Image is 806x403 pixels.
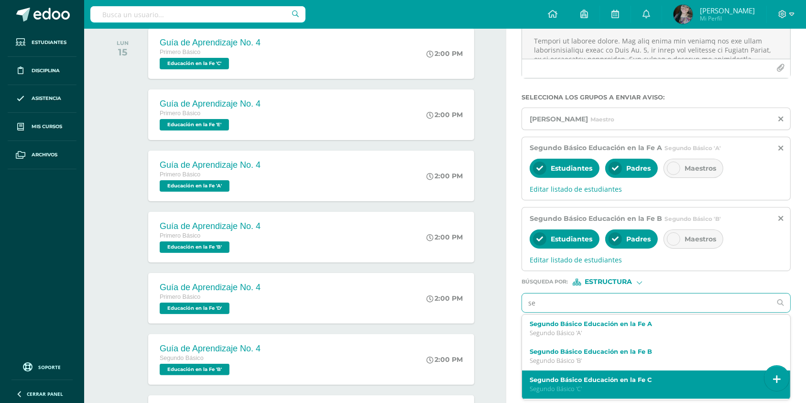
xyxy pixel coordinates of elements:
[32,123,62,131] span: Mis cursos
[160,38,261,48] div: Guía de Aprendizaje No. 4
[685,235,716,243] span: Maestros
[32,151,57,159] span: Archivos
[160,49,200,55] span: Primero Básico
[530,357,772,365] p: Segundo Básico 'B'
[626,164,651,173] span: Padres
[160,58,229,69] span: Educación en la Fe 'C'
[530,385,772,393] p: Segundo Básico 'C'
[426,233,463,241] div: 2:00 PM
[117,46,129,58] div: 15
[117,40,129,46] div: LUN
[530,214,662,223] span: Segundo Básico Educación en la Fe B
[160,241,229,253] span: Educación en la Fe 'B'
[530,115,588,123] span: [PERSON_NAME]
[530,376,772,383] label: Segundo Básico Educación en la Fe C
[8,29,76,57] a: Estudiantes
[573,279,644,285] div: [object Object]
[522,294,771,312] input: Ej. Primero primaria
[32,39,66,46] span: Estudiantes
[522,94,791,101] label: Selecciona los grupos a enviar aviso :
[160,119,229,131] span: Educación en la Fe 'E'
[551,235,592,243] span: Estudiantes
[160,221,261,231] div: Guía de Aprendizaje No. 4
[27,391,63,397] span: Cerrar panel
[626,235,651,243] span: Padres
[685,164,716,173] span: Maestros
[700,6,755,15] span: [PERSON_NAME]
[8,85,76,113] a: Asistencia
[8,141,76,169] a: Archivos
[160,232,200,239] span: Primero Básico
[8,113,76,141] a: Mis cursos
[160,303,229,314] span: Educación en la Fe 'D'
[160,110,200,117] span: Primero Básico
[530,329,772,337] p: Segundo Básico 'A'
[522,11,790,59] textarea: Loremipsu dolors am consect ad Elitsed Doeius, Tempori ut laboree dolore. Mag aliq enima min veni...
[160,355,204,361] span: Segundo Básico
[160,344,261,354] div: Guía de Aprendizaje No. 4
[160,294,200,300] span: Primero Básico
[674,5,693,24] img: b5ba50f65ad5dabcfd4408fb91298ba6.png
[90,6,305,22] input: Busca un usuario...
[160,99,261,109] div: Guía de Aprendizaje No. 4
[664,215,721,222] span: Segundo Básico 'B'
[530,348,772,355] label: Segundo Básico Educación en la Fe B
[530,255,783,264] span: Editar listado de estudiantes
[160,180,229,192] span: Educación en la Fe 'A'
[426,294,463,303] div: 2:00 PM
[551,164,592,173] span: Estudiantes
[530,143,662,152] span: Segundo Básico Educación en la Fe A
[700,14,755,22] span: Mi Perfil
[160,364,229,375] span: Educación en la Fe 'B'
[426,172,463,180] div: 2:00 PM
[530,320,772,327] label: Segundo Básico Educación en la Fe A
[8,57,76,85] a: Disciplina
[664,144,721,152] span: Segundo Básico 'A'
[32,67,60,75] span: Disciplina
[32,95,61,102] span: Asistencia
[160,171,200,178] span: Primero Básico
[522,279,568,284] span: Búsqueda por :
[160,283,261,293] div: Guía de Aprendizaje No. 4
[530,185,783,194] span: Editar listado de estudiantes
[590,116,614,123] span: Maestro
[426,110,463,119] div: 2:00 PM
[39,364,61,370] span: Soporte
[160,160,261,170] div: Guía de Aprendizaje No. 4
[426,49,463,58] div: 2:00 PM
[11,360,73,373] a: Soporte
[585,279,632,284] span: Estructura
[426,355,463,364] div: 2:00 PM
